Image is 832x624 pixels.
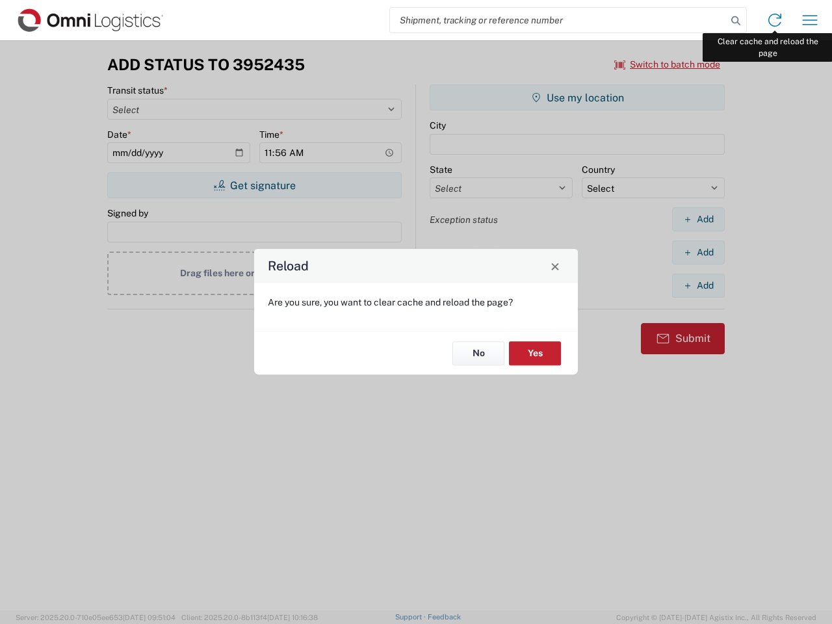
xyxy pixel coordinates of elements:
input: Shipment, tracking or reference number [390,8,727,32]
button: Yes [509,341,561,365]
h4: Reload [268,257,309,276]
button: No [452,341,504,365]
button: Close [546,257,564,275]
p: Are you sure, you want to clear cache and reload the page? [268,296,564,308]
